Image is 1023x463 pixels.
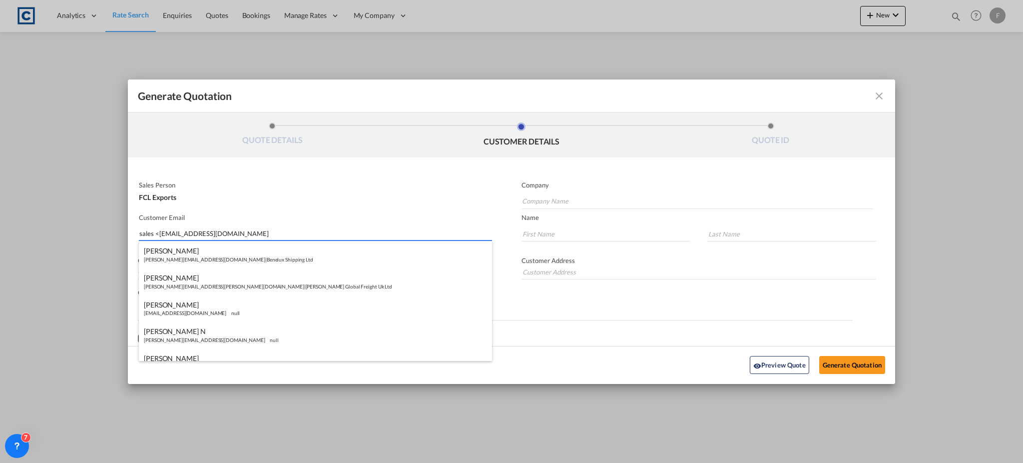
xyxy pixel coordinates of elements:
input: Last Name [707,226,876,241]
input: Contact Number [138,264,490,279]
input: Company Name [522,194,873,209]
p: Sales Person [139,181,490,189]
md-dialog: Generate QuotationQUOTE ... [128,79,895,384]
md-chips-wrap: Chips container. Enter the text area, then type text, and press enter to add a chip. [138,300,853,320]
input: Search by Customer Name/Email Id/Company [139,226,492,241]
li: QUOTE ID [646,122,895,149]
input: First Name [521,226,690,241]
md-icon: icon-close fg-AAA8AD cursor m-0 [873,90,885,102]
p: Contact [138,256,490,264]
input: Customer Address [521,264,876,279]
md-checkbox: Checkbox No Ink [138,333,257,343]
li: QUOTE DETAILS [148,122,397,149]
button: icon-eyePreview Quote [750,356,809,374]
button: Generate Quotation [819,356,885,374]
li: CUSTOMER DETAILS [397,122,646,149]
p: Company [521,181,873,189]
span: Generate Quotation [138,89,232,102]
p: Name [521,213,895,221]
div: FCL Exports [139,189,490,201]
p: CC Emails [138,288,853,296]
span: Customer Address [521,256,575,264]
md-icon: icon-eye [753,362,761,370]
p: Customer Email [139,213,492,221]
